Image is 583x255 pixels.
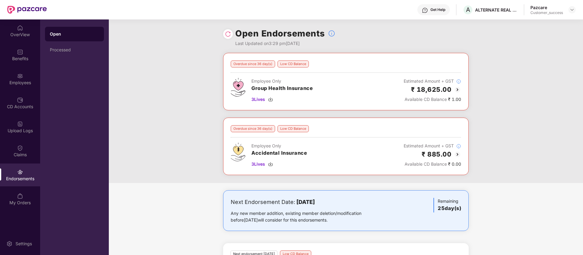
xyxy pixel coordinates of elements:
[405,161,447,167] span: Available CD Balance
[50,31,99,37] div: Open
[438,205,461,212] h3: 25 day(s)
[405,97,447,102] span: Available CD Balance
[251,143,307,149] div: Employee Only
[530,5,563,10] div: Pazcare
[17,49,23,55] img: svg+xml;base64,PHN2ZyBpZD0iQmVuZWZpdHMiIHhtbG5zPSJodHRwOi8vd3d3LnczLm9yZy8yMDAwL3N2ZyIgd2lkdGg9Ij...
[411,84,452,95] h2: ₹ 18,625.00
[404,143,461,149] div: Estimated Amount + GST
[17,25,23,31] img: svg+xml;base64,PHN2ZyBpZD0iSG9tZSIgeG1sbnM9Imh0dHA6Ly93d3cudzMub3JnLzIwMDAvc3ZnIiB3aWR0aD0iMjAiIG...
[17,169,23,175] img: svg+xml;base64,PHN2ZyBpZD0iRW5kb3JzZW1lbnRzIiB4bWxucz0iaHR0cDovL3d3dy53My5vcmcvMjAwMC9zdmciIHdpZH...
[231,210,381,223] div: Any new member addition, existing member deletion/modification before [DATE] will consider for th...
[7,6,47,14] img: New Pazcare Logo
[14,241,34,247] div: Settings
[225,31,231,37] img: svg+xml;base64,PHN2ZyBpZD0iUmVsb2FkLTMyeDMyIiB4bWxucz0iaHR0cDovL3d3dy53My5vcmcvMjAwMC9zdmciIHdpZH...
[278,60,309,67] div: Low CD Balance
[231,125,275,132] div: Overdue since 36 day(s)
[404,96,461,103] div: ₹ 1.00
[235,27,325,40] h1: Open Endorsements
[530,10,563,15] div: Customer_success
[251,161,265,167] span: 3 Lives
[231,198,381,206] div: Next Endorsement Date:
[570,7,574,12] img: svg+xml;base64,PHN2ZyBpZD0iRHJvcGRvd24tMzJ4MzIiIHhtbG5zPSJodHRwOi8vd3d3LnczLm9yZy8yMDAwL3N2ZyIgd2...
[251,96,265,103] span: 3 Lives
[231,78,245,97] img: svg+xml;base64,PHN2ZyB4bWxucz0iaHR0cDovL3d3dy53My5vcmcvMjAwMC9zdmciIHdpZHRoPSI0Ny43MTQiIGhlaWdodD...
[433,198,461,212] div: Remaining
[17,73,23,79] img: svg+xml;base64,PHN2ZyBpZD0iRW1wbG95ZWVzIiB4bWxucz0iaHR0cDovL3d3dy53My5vcmcvMjAwMC9zdmciIHdpZHRoPS...
[231,60,275,67] div: Overdue since 36 day(s)
[235,40,335,47] div: Last Updated on 3:29 pm[DATE]
[430,7,445,12] div: Get Help
[454,151,461,158] img: svg+xml;base64,PHN2ZyBpZD0iQmFjay0yMHgyMCIgeG1sbnM9Imh0dHA6Ly93d3cudzMub3JnLzIwMDAvc3ZnIiB3aWR0aD...
[17,121,23,127] img: svg+xml;base64,PHN2ZyBpZD0iVXBsb2FkX0xvZ3MiIGRhdGEtbmFtZT0iVXBsb2FkIExvZ3MiIHhtbG5zPSJodHRwOi8vd3...
[251,149,307,157] h3: Accidental Insurance
[17,193,23,199] img: svg+xml;base64,PHN2ZyBpZD0iTXlfT3JkZXJzIiBkYXRhLW5hbWU9Ik15IE9yZGVycyIgeG1sbnM9Imh0dHA6Ly93d3cudz...
[404,161,461,167] div: ₹ 0.00
[454,86,461,93] img: svg+xml;base64,PHN2ZyBpZD0iQmFjay0yMHgyMCIgeG1sbnM9Imh0dHA6Ly93d3cudzMub3JnLzIwMDAvc3ZnIiB3aWR0aD...
[456,144,461,149] img: svg+xml;base64,PHN2ZyBpZD0iSW5mb18tXzMyeDMyIiBkYXRhLW5hbWU9IkluZm8gLSAzMngzMiIgeG1sbnM9Imh0dHA6Ly...
[251,84,313,92] h3: Group Health Insurance
[251,78,313,84] div: Employee Only
[17,145,23,151] img: svg+xml;base64,PHN2ZyBpZD0iQ2xhaW0iIHhtbG5zPSJodHRwOi8vd3d3LnczLm9yZy8yMDAwL3N2ZyIgd2lkdGg9IjIwIi...
[6,241,12,247] img: svg+xml;base64,PHN2ZyBpZD0iU2V0dGluZy0yMHgyMCIgeG1sbnM9Imh0dHA6Ly93d3cudzMub3JnLzIwMDAvc3ZnIiB3aW...
[422,7,428,13] img: svg+xml;base64,PHN2ZyBpZD0iSGVscC0zMngzMiIgeG1sbnM9Imh0dHA6Ly93d3cudzMub3JnLzIwMDAvc3ZnIiB3aWR0aD...
[404,78,461,84] div: Estimated Amount + GST
[278,125,309,132] div: Low CD Balance
[268,97,273,102] img: svg+xml;base64,PHN2ZyBpZD0iRG93bmxvYWQtMzJ4MzIiIHhtbG5zPSJodHRwOi8vd3d3LnczLm9yZy8yMDAwL3N2ZyIgd2...
[422,149,451,159] h2: ₹ 885.00
[466,6,470,13] span: A
[50,47,99,52] div: Processed
[231,143,245,161] img: svg+xml;base64,PHN2ZyB4bWxucz0iaHR0cDovL3d3dy53My5vcmcvMjAwMC9zdmciIHdpZHRoPSI0OS4zMjEiIGhlaWdodD...
[475,7,518,13] div: ALTERNATE REAL ESTATE EXPERIENCES PRIVATE LIMITED
[296,199,315,205] b: [DATE]
[328,30,335,37] img: svg+xml;base64,PHN2ZyBpZD0iSW5mb18tXzMyeDMyIiBkYXRhLW5hbWU9IkluZm8gLSAzMngzMiIgeG1sbnM9Imh0dHA6Ly...
[456,79,461,84] img: svg+xml;base64,PHN2ZyBpZD0iSW5mb18tXzMyeDMyIiBkYXRhLW5hbWU9IkluZm8gLSAzMngzMiIgeG1sbnM9Imh0dHA6Ly...
[17,97,23,103] img: svg+xml;base64,PHN2ZyBpZD0iQ0RfQWNjb3VudHMiIGRhdGEtbmFtZT0iQ0QgQWNjb3VudHMiIHhtbG5zPSJodHRwOi8vd3...
[268,162,273,167] img: svg+xml;base64,PHN2ZyBpZD0iRG93bmxvYWQtMzJ4MzIiIHhtbG5zPSJodHRwOi8vd3d3LnczLm9yZy8yMDAwL3N2ZyIgd2...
